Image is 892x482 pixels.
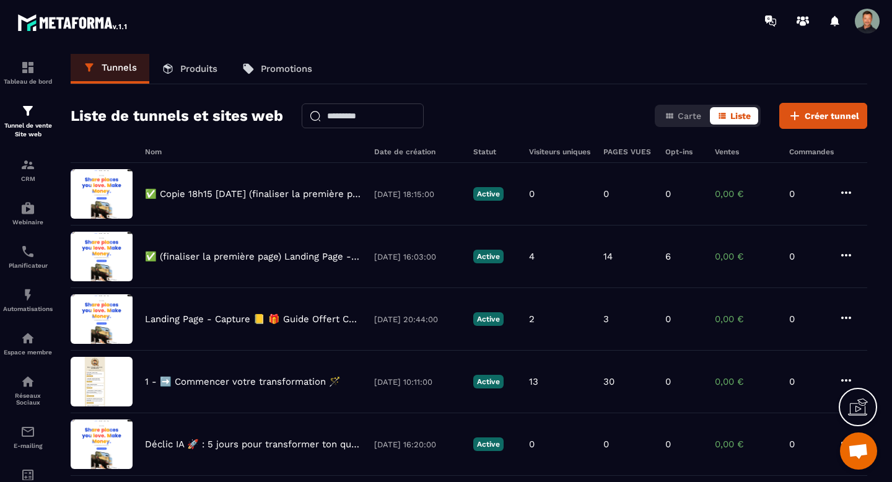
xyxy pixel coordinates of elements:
h6: Ventes [715,147,777,156]
h2: Liste de tunnels et sites web [71,103,283,128]
a: Produits [149,54,230,84]
p: Automatisations [3,305,53,312]
p: ✅ Copie 18h15 [DATE] (finaliser la première page) Landing Page - Capture 📒 🎁 Guide Offert Core - ... [145,188,362,199]
p: 13 [529,376,538,387]
p: E-mailing [3,442,53,449]
p: [DATE] 18:15:00 [374,190,461,199]
p: 0,00 € [715,313,777,325]
p: Active [473,437,504,451]
p: 14 [603,251,613,262]
img: email [20,424,35,439]
p: 0,00 € [715,251,777,262]
p: Active [473,375,504,388]
p: Tunnel de vente Site web [3,121,53,139]
p: Tableau de bord [3,78,53,85]
a: Promotions [230,54,325,84]
p: 0 [529,439,535,450]
button: Carte [657,107,709,125]
p: 0 [529,188,535,199]
a: schedulerschedulerPlanificateur [3,235,53,278]
img: logo [17,11,129,33]
img: automations [20,331,35,346]
img: formation [20,157,35,172]
img: scheduler [20,244,35,259]
p: [DATE] 16:20:00 [374,440,461,449]
p: 1 - ➡️ Commencer votre transformation 🪄 [145,376,341,387]
button: Liste [710,107,758,125]
img: image [71,232,133,281]
a: automationsautomationsAutomatisations [3,278,53,322]
h6: Commandes [789,147,834,156]
p: 0 [789,251,826,262]
img: social-network [20,374,35,389]
a: social-networksocial-networkRéseaux Sociaux [3,365,53,415]
p: 0 [665,188,671,199]
button: Créer tunnel [779,103,867,129]
p: Promotions [261,63,312,74]
p: Réseaux Sociaux [3,392,53,406]
p: Webinaire [3,219,53,226]
a: Tunnels [71,54,149,84]
span: Liste [730,111,751,121]
p: Landing Page - Capture 📒 🎁 Guide Offert Core [145,313,362,325]
p: 0,00 € [715,439,777,450]
p: ✅ (finaliser la première page) Landing Page - Capture 📒 🎁 Guide Offert Core - Copy [145,251,362,262]
a: emailemailE-mailing [3,415,53,458]
p: Déclic IA 🚀 : 5 jours pour transformer ton quotidien [145,439,362,450]
p: 0 [789,439,826,450]
p: 0 [665,313,671,325]
img: automations [20,287,35,302]
p: 0 [603,439,609,450]
img: formation [20,60,35,75]
p: 3 [603,313,609,325]
div: Ouvrir le chat [840,432,877,470]
a: formationformationTunnel de vente Site web [3,94,53,148]
a: automationsautomationsWebinaire [3,191,53,235]
p: 0 [789,313,826,325]
p: Planificateur [3,262,53,269]
p: CRM [3,175,53,182]
p: Active [473,187,504,201]
p: Produits [180,63,217,74]
p: 4 [529,251,535,262]
img: image [71,294,133,344]
img: image [71,357,133,406]
span: Créer tunnel [805,110,859,122]
p: Tunnels [102,62,137,73]
p: Active [473,250,504,263]
span: Carte [678,111,701,121]
h6: Visiteurs uniques [529,147,591,156]
p: 0 [665,439,671,450]
p: 0 [603,188,609,199]
p: [DATE] 20:44:00 [374,315,461,324]
p: Active [473,312,504,326]
img: formation [20,103,35,118]
a: formationformationTableau de bord [3,51,53,94]
p: [DATE] 10:11:00 [374,377,461,387]
h6: Nom [145,147,362,156]
p: 0 [789,188,826,199]
p: 0 [665,376,671,387]
img: image [71,419,133,469]
p: 6 [665,251,671,262]
h6: Opt-ins [665,147,702,156]
h6: Date de création [374,147,461,156]
a: formationformationCRM [3,148,53,191]
p: [DATE] 16:03:00 [374,252,461,261]
h6: Statut [473,147,517,156]
p: 30 [603,376,614,387]
p: Espace membre [3,349,53,356]
h6: PAGES VUES [603,147,653,156]
p: 0,00 € [715,376,777,387]
img: automations [20,201,35,216]
img: image [71,169,133,219]
p: 0 [789,376,826,387]
p: 0,00 € [715,188,777,199]
p: 2 [529,313,535,325]
a: automationsautomationsEspace membre [3,322,53,365]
